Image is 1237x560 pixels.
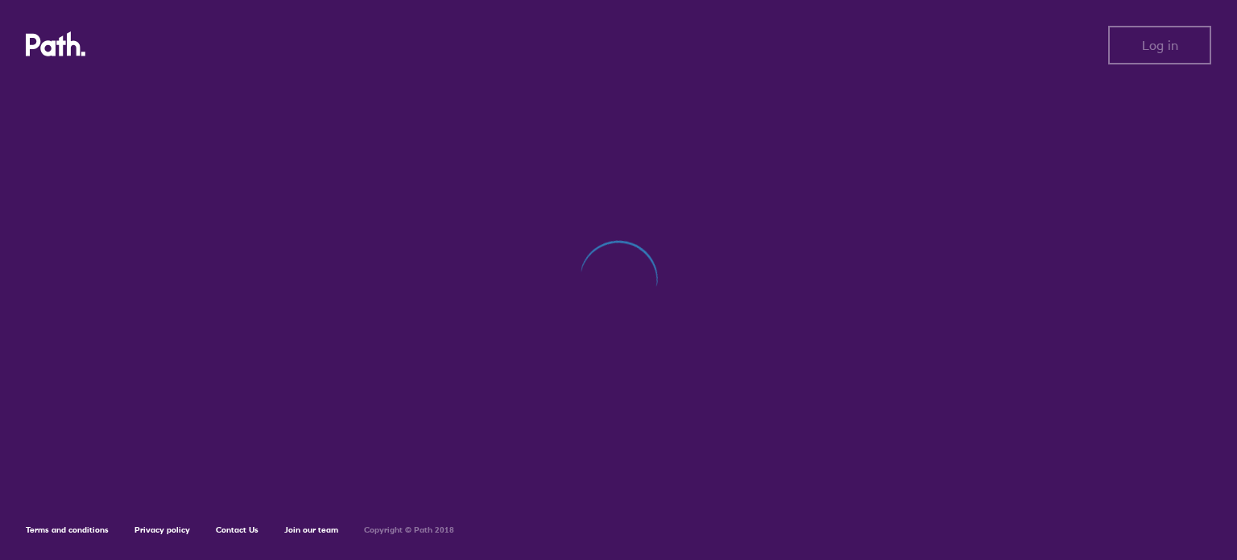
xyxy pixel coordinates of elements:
[134,525,190,535] a: Privacy policy
[216,525,259,535] a: Contact Us
[1108,26,1211,64] button: Log in
[284,525,338,535] a: Join our team
[1142,38,1178,52] span: Log in
[364,525,454,535] h6: Copyright © Path 2018
[26,525,109,535] a: Terms and conditions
